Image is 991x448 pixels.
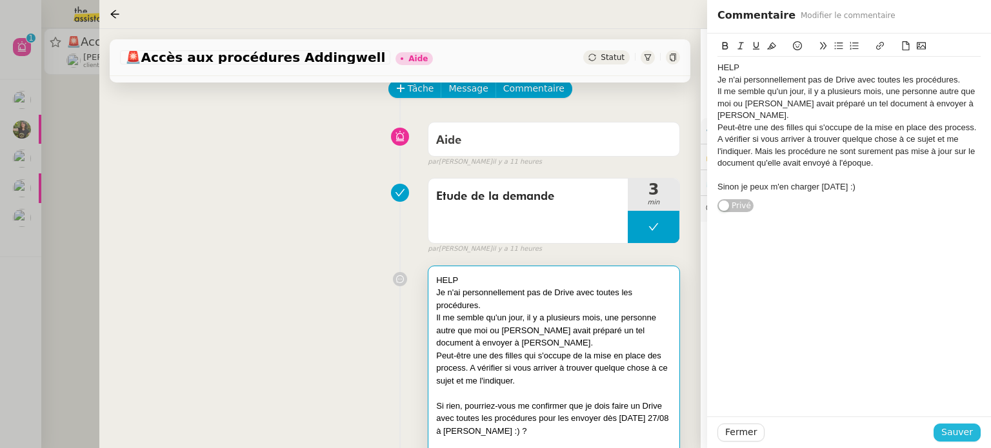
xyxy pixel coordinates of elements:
span: Commentaire [503,81,565,96]
div: 💬Commentaires 2 [701,196,991,221]
span: Tâche [408,81,434,96]
span: ⏲️ [706,177,795,188]
span: Aide [436,135,461,146]
span: il y a 11 heures [492,244,542,255]
span: 💬 [706,203,812,213]
span: il y a 11 heures [492,157,542,168]
div: ⏲️Tâches 3:16 [701,170,991,195]
span: 🔐 [706,150,790,164]
span: Modifier le commentaire [801,9,896,22]
span: Accès aux procédures Addingwell [125,51,386,64]
div: Si rien, pourriez-vous me confirmer que je dois faire un Drive avec toutes les procédures pour le... [436,400,672,438]
button: Commentaire [495,80,572,98]
small: [PERSON_NAME] [428,157,542,168]
div: Il me semble qu'un jour, il y a plusieurs mois, une personne autre que moi ou [PERSON_NAME] avait... [717,86,981,121]
div: Peut-être une des filles qui s'occupe de la mise en place des process. A vérifier si vous arriver... [717,122,981,170]
small: [PERSON_NAME] [428,244,542,255]
span: Message [448,81,488,96]
div: ⚙️Procédures [701,118,991,143]
span: 3 [628,182,679,197]
div: Il me semble qu'un jour, il y a plusieurs mois, une personne autre que moi ou [PERSON_NAME] avait... [436,311,672,349]
span: par [428,244,439,255]
span: Fermer [725,425,757,440]
div: HELP [717,62,981,73]
span: min [628,197,679,208]
span: Etude de la demande [436,187,620,206]
span: Privé [732,199,751,212]
div: Je n'ai personnellement pas de Drive avec toutes les procédures. [436,286,672,311]
button: Fermer [717,424,765,442]
span: ⚙️ [706,123,773,138]
button: Sauver [934,424,981,442]
div: 🔐Données client [701,144,991,170]
span: 🚨 [125,50,141,65]
div: Aide [408,55,428,63]
button: Message [441,80,495,98]
div: Peut-être une des filles qui s'occupe de la mise en place des process. A vérifier si vous arriver... [436,349,672,387]
div: Je n'ai personnellement pas de Drive avec toutes les procédures. [717,74,981,86]
div: HELP [436,274,672,287]
span: Statut [601,53,625,62]
div: Sinon je peux m'en charger [DATE] :) [717,181,981,193]
span: Commentaire [717,6,796,24]
span: Sauver [941,425,973,440]
button: Tâche [388,80,442,98]
span: par [428,157,439,168]
button: Privé [717,199,754,212]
